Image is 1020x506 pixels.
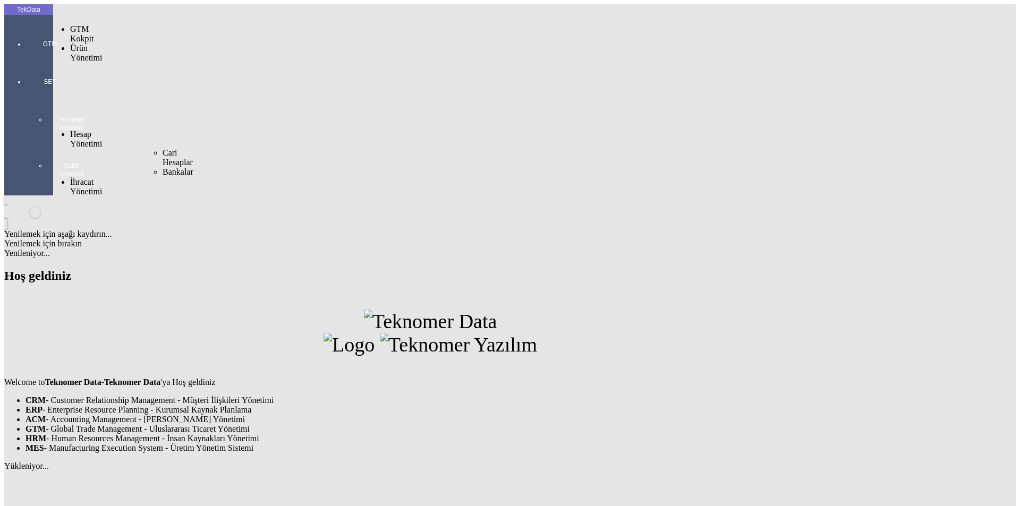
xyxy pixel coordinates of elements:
[4,229,856,239] div: Yenilemek için aşağı kaydırın...
[4,239,856,248] div: Yenilemek için bırakın
[70,177,102,196] span: İhracat Yönetimi
[380,333,537,356] img: Teknomer Yazılım
[25,405,856,415] li: - Enterprise Resource Planning - Kurumsal Kaynak Planlama
[163,148,193,167] span: Cari Hesaplar
[104,378,160,387] strong: Teknomer Data
[25,415,856,424] li: - Accounting Management - [PERSON_NAME] Yönetimi
[4,5,53,14] div: TekData
[70,24,93,43] span: GTM Kokpit
[25,405,42,414] strong: ERP
[4,248,856,258] div: Yenileniyor...
[25,434,856,443] li: - Human Resources Management - İnsan Kaynakları Yönetimi
[25,424,46,433] strong: GTM
[45,378,101,387] strong: Teknomer Data
[25,424,856,434] li: - Global Trade Management - Uluslararası Ticaret Yönetimi
[70,130,102,148] span: Hesap Yönetimi
[25,443,856,453] li: - Manufacturing Execution System - Üretim Yönetim Sistemi
[4,378,856,387] p: Welcome to - 'ya Hoş geldiniz
[4,461,856,471] div: Yükleniyor...
[163,167,193,176] span: Bankalar
[324,333,375,356] img: Logo
[364,310,497,333] img: Teknomer Data
[25,443,44,452] strong: MES
[70,44,102,62] span: Ürün Yönetimi
[34,78,66,86] span: SET
[4,269,856,283] h2: Hoş geldiniz
[25,434,46,443] strong: HRM
[25,396,856,405] li: - Customer Relationship Management - Müşteri İlişkileri Yönetimi
[25,415,46,424] strong: ACM
[25,396,46,405] strong: CRM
